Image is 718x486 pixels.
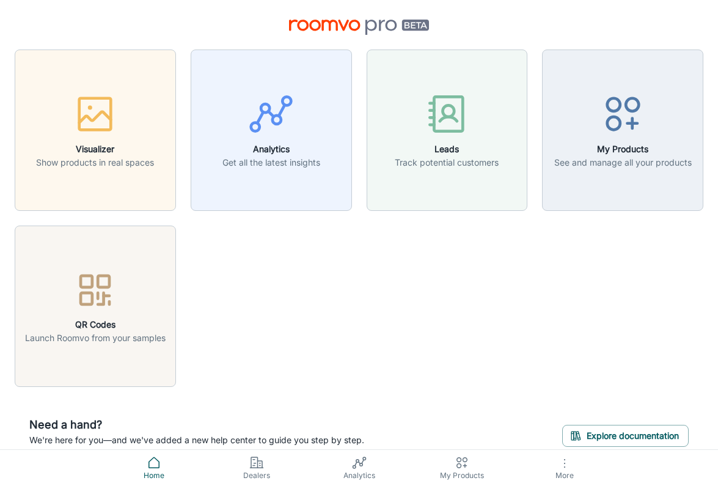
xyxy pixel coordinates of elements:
a: My ProductsSee and manage all your products [542,123,703,135]
button: More [513,450,616,486]
h6: My Products [554,142,692,156]
a: LeadsTrack potential customers [367,123,528,135]
a: QR CodesLaunch Roomvo from your samples [15,299,176,311]
button: My ProductsSee and manage all your products [542,50,703,211]
p: Launch Roomvo from your samples [25,331,166,345]
p: Show products in real spaces [36,156,154,169]
button: LeadsTrack potential customers [367,50,528,211]
button: VisualizerShow products in real spaces [15,50,176,211]
h6: Analytics [222,142,320,156]
h6: Need a hand? [29,416,364,433]
a: Analytics [308,450,411,486]
button: AnalyticsGet all the latest insights [191,50,352,211]
img: Roomvo PRO Beta [289,20,429,35]
span: Home [110,470,198,481]
a: My Products [411,450,513,486]
p: Track potential customers [395,156,499,169]
button: QR CodesLaunch Roomvo from your samples [15,226,176,387]
h6: Visualizer [36,142,154,156]
span: Analytics [315,470,403,481]
button: Explore documentation [562,425,689,447]
h6: Leads [395,142,499,156]
span: Dealers [213,470,301,481]
span: More [521,471,609,480]
p: Get all the latest insights [222,156,320,169]
a: Home [103,450,205,486]
a: Dealers [205,450,308,486]
p: We're here for you—and we've added a new help center to guide you step by step. [29,433,364,447]
h6: QR Codes [25,318,166,331]
span: My Products [418,470,506,481]
a: Explore documentation [562,429,689,441]
a: AnalyticsGet all the latest insights [191,123,352,135]
p: See and manage all your products [554,156,692,169]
